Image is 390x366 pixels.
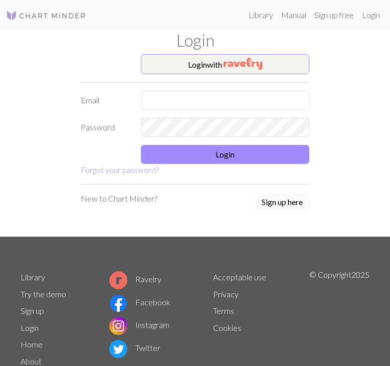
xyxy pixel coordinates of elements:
[358,5,384,25] a: Login
[213,306,234,315] a: Terms
[141,145,309,164] button: Login
[109,317,127,335] img: Instagram logo
[21,289,66,299] a: Try the demo
[75,91,135,110] label: Email
[21,306,44,315] a: Sign up
[109,274,161,284] a: Ravelry
[213,272,266,282] a: Acceptable use
[109,320,169,329] a: Instagram
[109,340,127,358] img: Twitter logo
[310,5,358,25] a: Sign up free
[277,5,310,25] a: Manual
[255,193,309,212] button: Sign up here
[109,343,160,352] a: Twitter
[224,58,262,70] img: Ravelry
[81,193,157,205] p: New to Chart Minder?
[6,10,86,22] img: Logo
[141,54,309,74] button: Loginwith
[109,271,127,289] img: Ravelry logo
[21,323,39,332] a: Login
[109,297,170,307] a: Facebook
[15,30,375,50] h1: Login
[21,339,43,349] a: Home
[21,356,42,366] a: About
[213,289,239,299] a: Privacy
[213,323,241,332] a: Cookies
[81,165,159,174] a: Forgot your password?
[21,272,45,282] a: Library
[75,118,135,137] label: Password
[245,5,277,25] a: Library
[109,294,127,312] img: Facebook logo
[255,193,309,213] a: Sign up here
